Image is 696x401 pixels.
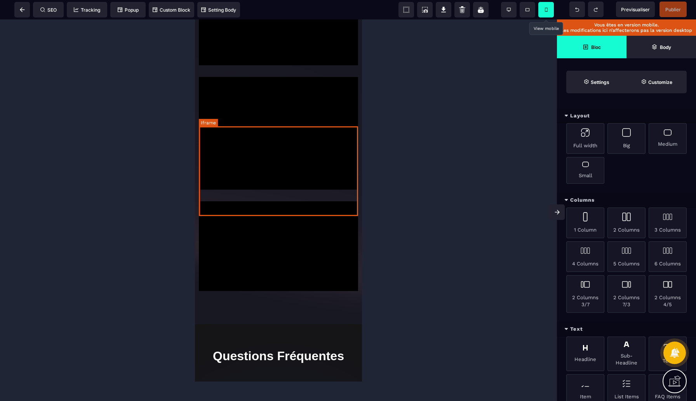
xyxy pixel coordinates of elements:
span: View components [398,2,414,17]
div: 2 Columns 3/7 [566,275,604,313]
span: Preview [616,2,655,17]
div: 2 Columns 4/5 [649,275,687,313]
span: Screenshot [417,2,433,17]
div: 6 Columns [649,241,687,272]
div: Big [607,123,646,154]
div: Medium [649,123,687,154]
div: Text [649,336,687,371]
div: 1 Column [566,207,604,238]
div: Full width [566,123,604,154]
p: Les modifications ici n’affecterons pas la version desktop [561,28,692,33]
div: Sub-Headline [607,336,646,371]
div: Headline [566,336,604,371]
div: Small [566,157,604,184]
span: SEO [40,7,57,13]
span: Tracking [74,7,100,13]
div: Layout [557,109,696,123]
div: 4 Columns [566,241,604,272]
strong: Bloc [591,44,601,50]
h1: Questions Fréquentes [4,324,163,349]
span: Setting Body [201,7,236,13]
div: 2 Columns [607,207,646,238]
div: Matthieu 1 VSL ok Video [4,182,163,272]
span: Popup [118,7,139,13]
div: Stéphane VSL ok Video [4,81,163,171]
strong: Settings [591,79,609,85]
strong: Customize [648,79,672,85]
span: Previsualiser [621,7,650,12]
span: Custom Block [153,7,190,13]
span: Open Style Manager [626,71,687,93]
p: Vous êtes en version mobile. [561,22,692,28]
div: Columns [557,193,696,207]
span: Open Layer Manager [626,36,696,58]
div: Text [557,322,696,336]
div: 2 Columns 7/3 [607,275,646,313]
span: Open Blocks [557,36,626,58]
span: Settings [566,71,626,93]
div: Yanick - VSL ok 1er témoignage Video [4,58,163,147]
span: Publier [665,7,681,12]
strong: Body [660,44,671,50]
div: 5 Columns [607,241,646,272]
div: 3 Columns [649,207,687,238]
